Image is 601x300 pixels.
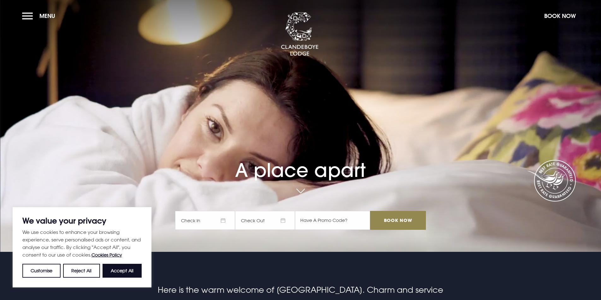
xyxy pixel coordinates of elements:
[22,264,61,278] button: Customise
[39,12,55,20] span: Menu
[295,211,370,230] input: Have A Promo Code?
[22,217,142,224] p: We value your privacy
[175,211,235,230] span: Check In
[63,264,100,278] button: Reject All
[91,252,122,258] a: Cookies Policy
[235,211,295,230] span: Check Out
[13,207,151,287] div: We value your privacy
[22,9,58,23] button: Menu
[22,228,142,259] p: We use cookies to enhance your browsing experience, serve personalised ads or content, and analys...
[541,9,579,23] button: Book Now
[370,211,426,230] input: Book Now
[175,141,426,181] h1: A place apart
[281,12,319,56] img: Clandeboye Lodge
[103,264,142,278] button: Accept All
